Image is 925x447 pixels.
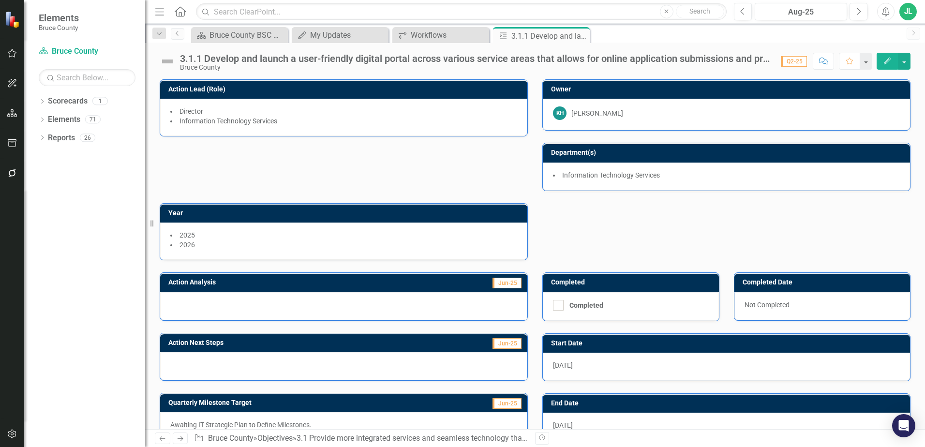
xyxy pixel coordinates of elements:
[511,30,587,42] div: 3.1.1 Develop and launch a user-friendly digital portal across various service areas that allows ...
[168,279,385,286] h3: Action Analysis
[562,171,660,179] span: Information Technology Services
[179,107,203,115] span: Director
[168,399,429,406] h3: Quarterly Milestone Target
[39,46,135,57] a: Bruce County
[170,420,517,430] p: Awaiting IT Strategic Plan to Define Milestones.
[257,433,293,443] a: Objectives
[571,108,623,118] div: [PERSON_NAME]
[168,209,522,217] h3: Year
[553,361,573,369] span: [DATE]
[5,11,22,28] img: ClearPoint Strategy
[492,398,522,409] span: Jun-25
[395,29,487,41] a: Workflows
[492,278,522,288] span: Jun-25
[551,279,714,286] h3: Completed
[553,421,573,429] span: [DATE]
[781,56,807,67] span: Q2-25
[294,29,386,41] a: My Updates
[209,29,285,41] div: Bruce County BSC Welcome Page
[492,338,522,349] span: Jun-25
[48,96,88,107] a: Scorecards
[80,134,95,142] div: 26
[551,86,905,93] h3: Owner
[310,29,386,41] div: My Updates
[180,53,771,64] div: 3.1.1 Develop and launch a user-friendly digital portal across various service areas that allows ...
[179,117,277,125] span: Information Technology Services
[297,433,642,443] a: 3.1 Provide more integrated services and seamless technology that enhance the customer experience.
[892,414,915,437] div: Open Intercom Messenger
[39,12,79,24] span: Elements
[743,279,906,286] h3: Completed Date
[168,86,522,93] h3: Action Lead (Role)
[92,97,108,105] div: 1
[411,29,487,41] div: Workflows
[208,433,254,443] a: Bruce County
[179,231,195,239] span: 2025
[689,7,710,15] span: Search
[39,69,135,86] input: Search Below...
[179,241,195,249] span: 2026
[734,292,910,320] div: Not Completed
[899,3,917,20] button: JL
[196,3,727,20] input: Search ClearPoint...
[551,149,905,156] h3: Department(s)
[194,29,285,41] a: Bruce County BSC Welcome Page
[48,133,75,144] a: Reports
[85,116,101,124] div: 71
[194,433,528,444] div: » » »
[48,114,80,125] a: Elements
[39,24,79,31] small: Bruce County
[551,400,905,407] h3: End Date
[553,106,567,120] div: KH
[551,340,905,347] h3: Start Date
[180,64,771,71] div: Bruce County
[168,339,398,346] h3: Action Next Steps
[758,6,844,18] div: Aug-25
[160,54,175,69] img: Not Defined
[676,5,724,18] button: Search
[755,3,847,20] button: Aug-25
